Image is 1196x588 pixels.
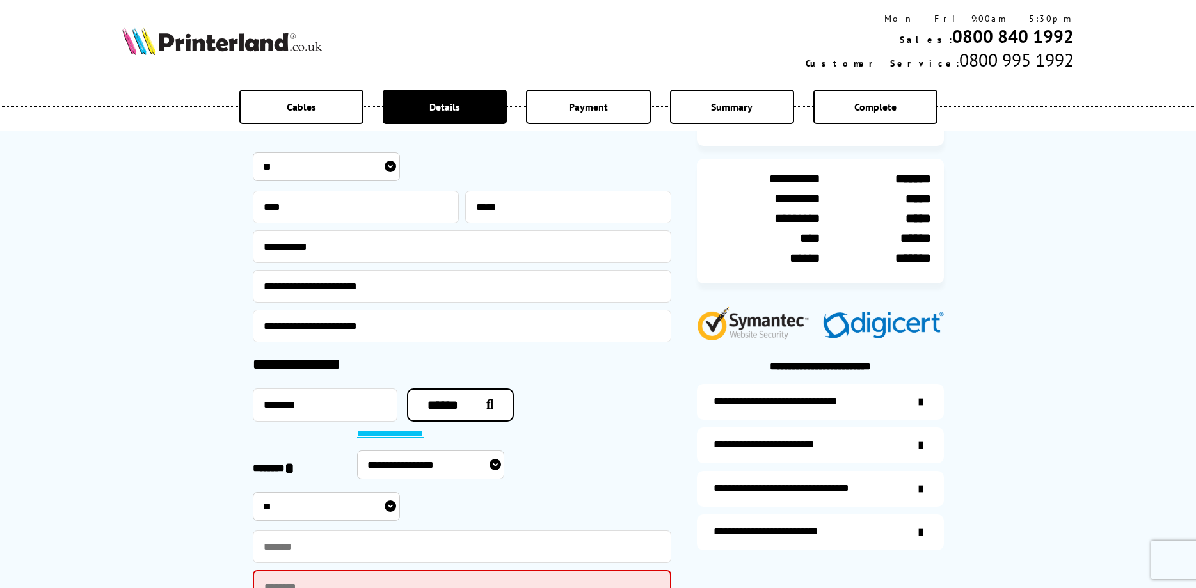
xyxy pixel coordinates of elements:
span: Sales: [900,34,952,45]
img: Printerland Logo [122,27,322,55]
span: Complete [854,100,897,113]
div: Mon - Fri 9:00am - 5:30pm [806,13,1074,24]
a: additional-cables [697,471,944,507]
a: items-arrive [697,427,944,463]
span: 0800 995 1992 [959,48,1074,72]
a: secure-website [697,514,944,550]
span: Summary [711,100,753,113]
span: Payment [569,100,608,113]
span: Customer Service: [806,58,959,69]
span: Details [429,100,460,113]
a: 0800 840 1992 [952,24,1074,48]
a: additional-ink [697,384,944,420]
span: Cables [287,100,316,113]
